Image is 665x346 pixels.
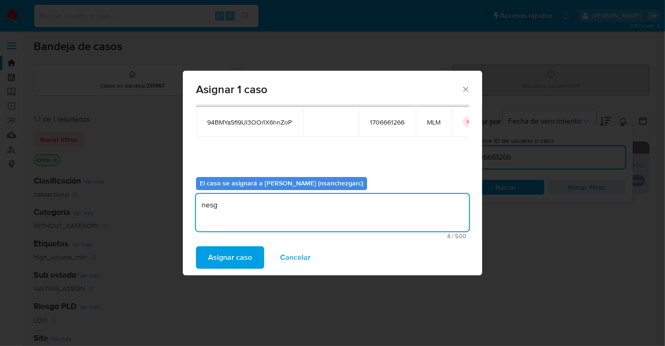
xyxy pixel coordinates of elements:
span: 1706661266 [370,118,405,126]
button: icon-button [463,116,474,127]
span: Asignar caso [208,247,252,268]
span: MLM [427,118,441,126]
button: Cerrar ventana [461,85,470,93]
span: 94BMYaSfI9Ul3OOi1X6hnZoP [207,118,292,126]
textarea: nesg [196,194,469,231]
b: El caso se asignará a [PERSON_NAME] (nsanchezgarc) [200,178,363,188]
span: Máximo 500 caracteres [199,233,466,239]
button: Asignar caso [196,246,264,269]
div: assign-modal [183,71,482,275]
span: Cancelar [280,247,311,268]
button: Cancelar [268,246,323,269]
span: Asignar 1 caso [196,84,461,95]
